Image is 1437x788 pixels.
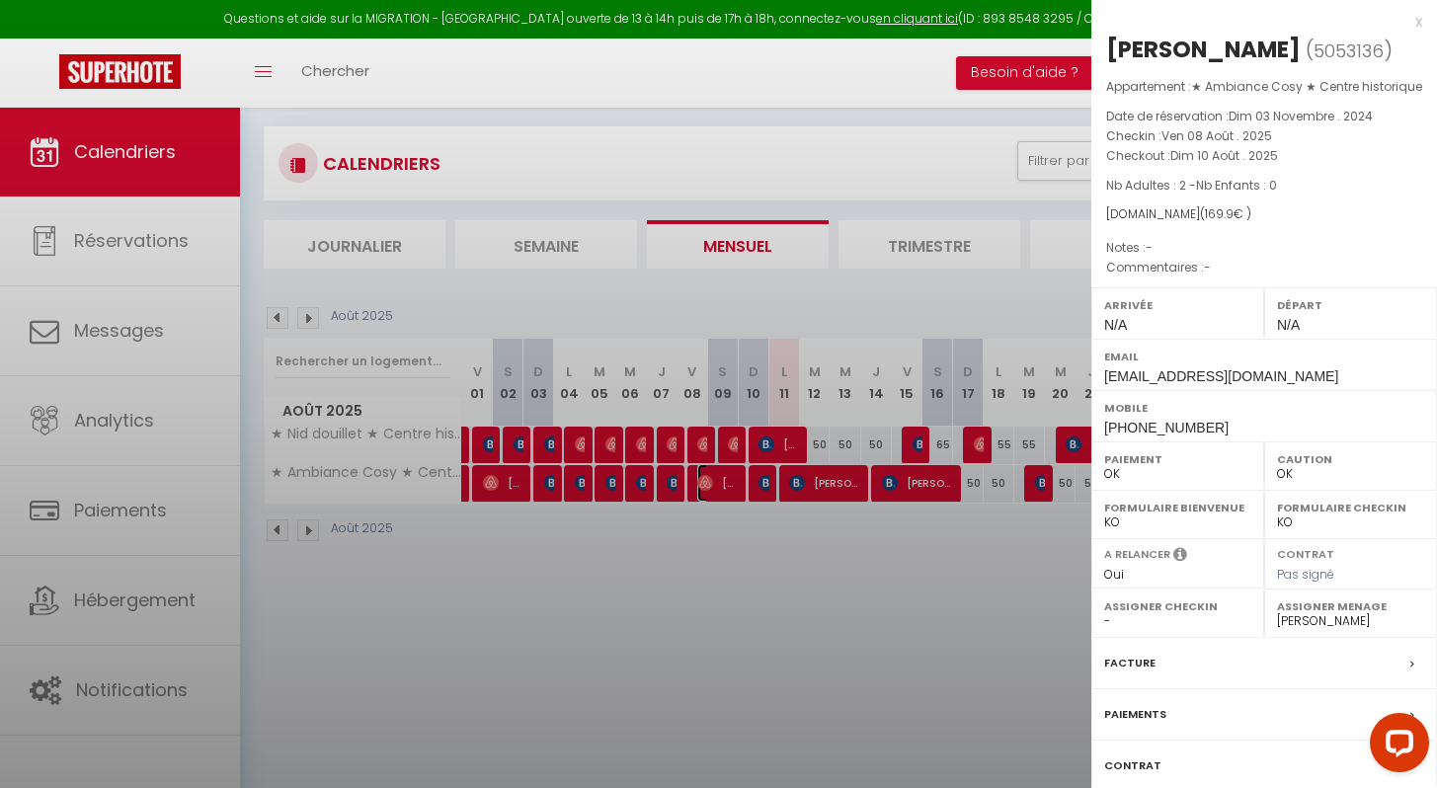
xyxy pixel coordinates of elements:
[1106,77,1422,97] p: Appartement :
[1106,146,1422,166] p: Checkout :
[1277,566,1334,583] span: Pas signé
[1104,368,1338,384] span: [EMAIL_ADDRESS][DOMAIN_NAME]
[1091,10,1422,34] div: x
[1173,546,1187,568] i: Sélectionner OUI si vous souhaiter envoyer les séquences de messages post-checkout
[1191,78,1422,95] span: ★ Ambiance Cosy ★ Centre historique
[1277,546,1334,559] label: Contrat
[1106,34,1301,65] div: [PERSON_NAME]
[1106,177,1277,194] span: Nb Adultes : 2 -
[1104,317,1127,333] span: N/A
[1306,37,1393,64] span: ( )
[1106,205,1422,224] div: [DOMAIN_NAME]
[1104,295,1251,315] label: Arrivée
[1229,108,1373,124] span: Dim 03 Novembre . 2024
[1104,347,1424,366] label: Email
[1277,498,1424,517] label: Formulaire Checkin
[1277,449,1424,469] label: Caution
[1277,317,1300,333] span: N/A
[1146,239,1153,256] span: -
[1277,295,1424,315] label: Départ
[1106,126,1422,146] p: Checkin :
[1104,653,1156,673] label: Facture
[1205,205,1234,222] span: 169.9
[1196,177,1277,194] span: Nb Enfants : 0
[1106,107,1422,126] p: Date de réservation :
[1204,259,1211,276] span: -
[1314,39,1384,63] span: 5053136
[1104,398,1424,418] label: Mobile
[1104,596,1251,616] label: Assigner Checkin
[1170,147,1278,164] span: Dim 10 Août . 2025
[1106,238,1422,258] p: Notes :
[1104,498,1251,517] label: Formulaire Bienvenue
[1104,755,1161,776] label: Contrat
[1200,205,1251,222] span: ( € )
[1161,127,1272,144] span: Ven 08 Août . 2025
[1354,705,1437,788] iframe: LiveChat chat widget
[1277,596,1424,616] label: Assigner Menage
[1104,449,1251,469] label: Paiement
[1104,704,1166,725] label: Paiements
[1106,258,1422,277] p: Commentaires :
[1104,546,1170,563] label: A relancer
[1104,420,1229,435] span: [PHONE_NUMBER]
